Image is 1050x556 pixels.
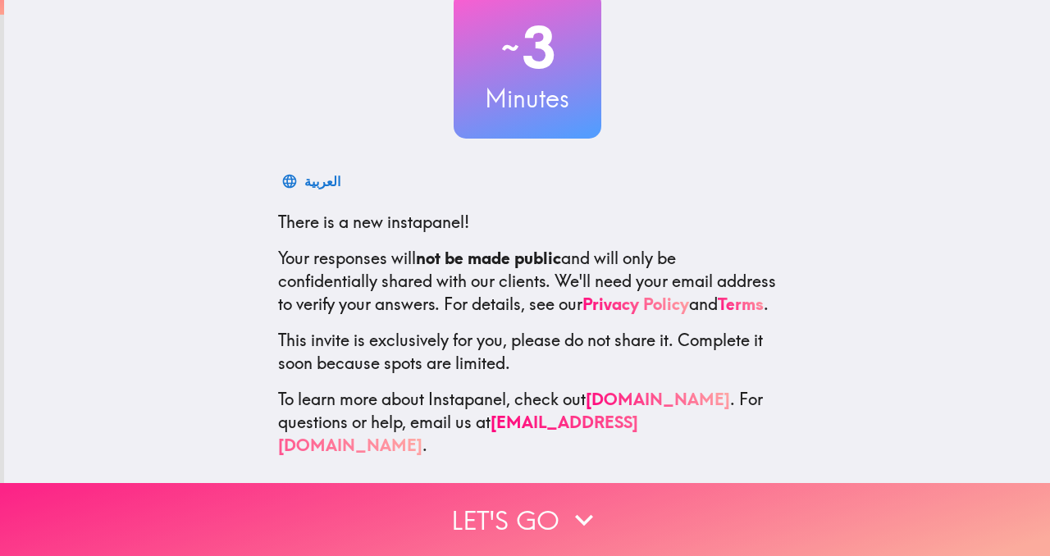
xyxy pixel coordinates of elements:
[278,212,469,232] span: There is a new instapanel!
[304,170,340,193] div: العربية
[499,23,522,72] span: ~
[454,14,601,81] h2: 3
[278,247,777,316] p: Your responses will and will only be confidentially shared with our clients. We'll need your emai...
[278,329,777,375] p: This invite is exclusively for you, please do not share it. Complete it soon because spots are li...
[278,412,638,455] a: [EMAIL_ADDRESS][DOMAIN_NAME]
[278,165,347,198] button: العربية
[586,389,730,409] a: [DOMAIN_NAME]
[416,248,561,268] b: not be made public
[582,294,689,314] a: Privacy Policy
[278,388,777,457] p: To learn more about Instapanel, check out . For questions or help, email us at .
[718,294,764,314] a: Terms
[454,81,601,116] h3: Minutes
